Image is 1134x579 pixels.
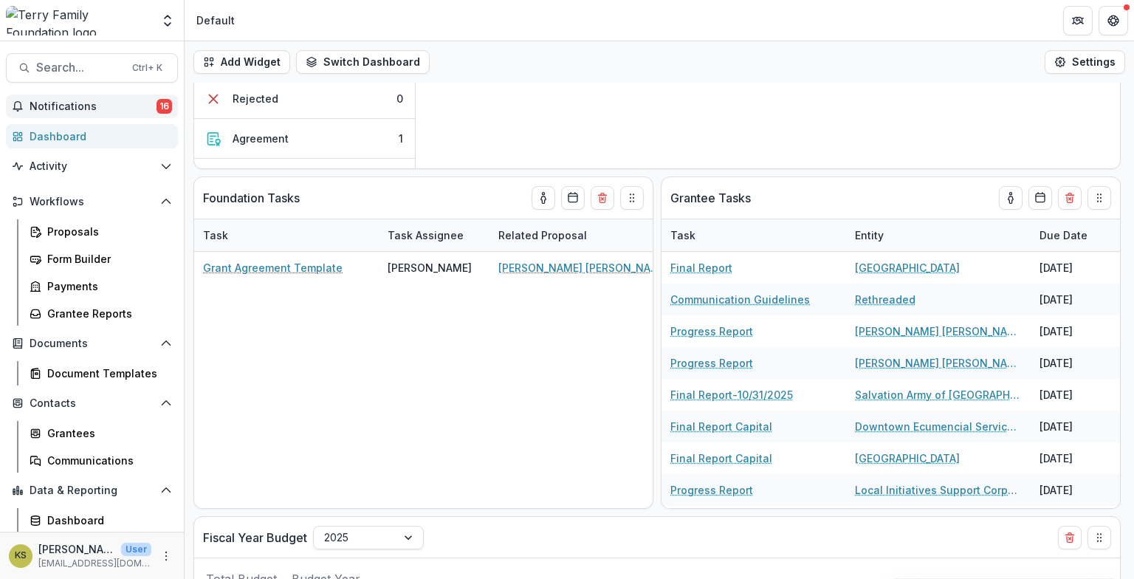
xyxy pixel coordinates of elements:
button: Drag [620,186,644,210]
a: Final Report Capital [670,419,772,434]
a: [PERSON_NAME] [PERSON_NAME] Foundaton [855,323,1022,339]
button: Agreement1 [194,119,415,159]
span: Contacts [30,397,154,410]
a: Grantee Reports [24,301,178,326]
button: toggle-assigned-to-me [532,186,555,210]
div: Related Proposal [489,219,674,251]
a: Salvation Army of [GEOGRAPHIC_DATA][US_STATE] [855,387,1022,402]
div: Default [196,13,235,28]
a: Payments [24,274,178,298]
div: Task [194,227,237,243]
div: Task [194,219,379,251]
div: [PERSON_NAME] [388,260,472,275]
button: Calendar [561,186,585,210]
a: Final Report-10/31/2025 [670,387,793,402]
div: Kathleen Shaw [15,551,27,561]
button: Open Activity [6,154,178,178]
div: Grantee Reports [47,306,166,321]
a: Downtown Ecumencial Services Council [855,419,1022,434]
p: User [121,543,151,556]
a: [GEOGRAPHIC_DATA] [855,450,960,466]
p: [PERSON_NAME] [38,541,115,557]
button: Calendar [1028,186,1052,210]
a: Progress Report [670,355,753,371]
button: toggle-assigned-to-me [999,186,1023,210]
button: Open Data & Reporting [6,479,178,502]
a: Proposals [24,219,178,244]
nav: breadcrumb [190,10,241,31]
a: Document Templates [24,361,178,386]
div: Ctrl + K [129,60,165,76]
a: [PERSON_NAME] [PERSON_NAME] Fund Foundation - 2025 - Grant Application Form - Program or Project [498,260,665,275]
div: Communications [47,453,166,468]
div: 0 [396,91,403,106]
a: Rethreaded [855,292,915,307]
span: Data & Reporting [30,484,154,497]
div: Form Builder [47,251,166,267]
a: Communications [24,448,178,473]
a: Final Report [670,260,732,275]
button: Add Widget [193,50,290,74]
a: Progress Report [670,482,753,498]
div: Task Assignee [379,219,489,251]
span: Workflows [30,196,154,208]
button: Delete card [591,186,614,210]
div: Dashboard [30,129,166,144]
div: Entity [846,219,1031,251]
button: Notifications16 [6,95,178,118]
button: Drag [1087,526,1111,549]
div: Task [661,219,846,251]
button: More [157,547,175,565]
div: Document Templates [47,366,166,381]
div: Task [661,227,704,243]
a: [PERSON_NAME] [PERSON_NAME] Fund Foundation [855,355,1022,371]
button: Search... [6,53,178,83]
div: Proposals [47,224,166,239]
span: Notifications [30,100,157,113]
p: Grantee Tasks [670,189,751,207]
button: Open entity switcher [157,6,178,35]
a: [GEOGRAPHIC_DATA] [855,260,960,275]
button: Open Workflows [6,190,178,213]
img: Terry Family Foundation logo [6,6,151,35]
a: Grant Agreement Template [203,260,343,275]
button: Settings [1045,50,1125,74]
a: Final Report Capital [670,450,772,466]
button: Delete card [1058,186,1082,210]
button: Drag [1087,186,1111,210]
div: Related Proposal [489,227,596,243]
button: Rejected0 [194,79,415,119]
div: Payments [47,278,166,294]
button: Open Contacts [6,391,178,415]
div: Rejected [233,91,278,106]
div: Dashboard [47,513,166,528]
button: Get Help [1099,6,1128,35]
p: [EMAIL_ADDRESS][DOMAIN_NAME] [38,557,151,570]
span: Documents [30,338,154,350]
span: 16 [157,99,172,114]
a: Dashboard [6,124,178,148]
div: Due Date [1031,227,1096,243]
a: Local Initiatives Support Corporation [855,482,1022,498]
div: Task Assignee [379,227,472,243]
div: Entity [846,227,893,243]
button: Switch Dashboard [296,50,430,74]
a: Form Builder [24,247,178,271]
button: Delete card [1058,526,1082,549]
a: Communication Guidelines [670,292,810,307]
div: Grantees [47,425,166,441]
a: Grantees [24,421,178,445]
button: Partners [1063,6,1093,35]
button: Open Documents [6,332,178,355]
span: Search... [36,61,123,75]
a: Progress Report [670,323,753,339]
div: Agreement [233,131,289,146]
a: Dashboard [24,508,178,532]
p: Foundation Tasks [203,189,300,207]
p: Fiscal Year Budget [203,529,307,547]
